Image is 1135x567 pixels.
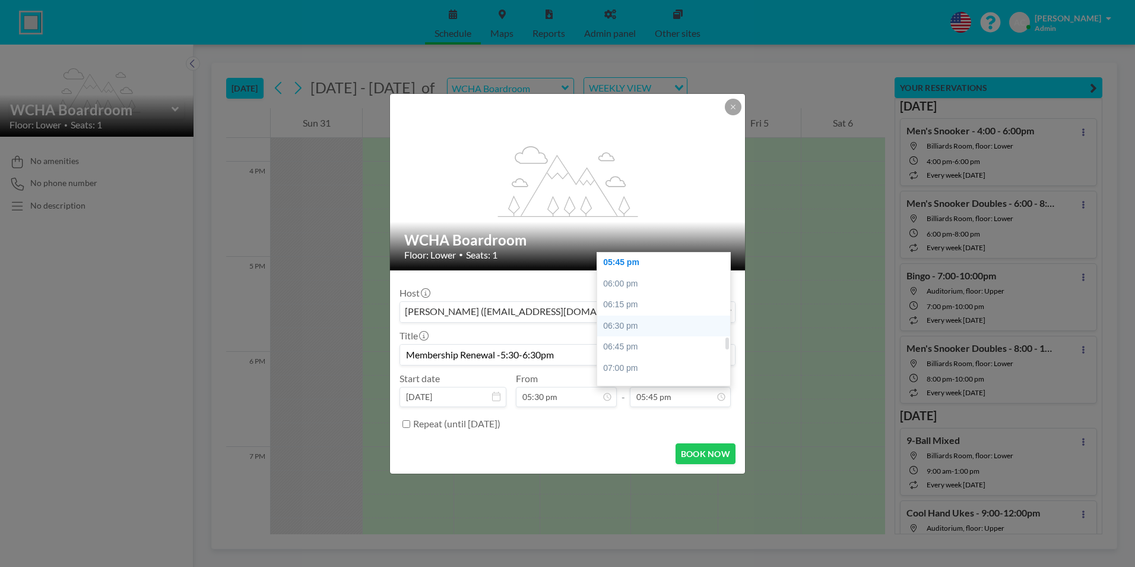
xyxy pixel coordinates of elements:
[597,294,736,316] div: 06:15 pm
[498,145,638,216] g: flex-grow: 1.2;
[597,358,736,379] div: 07:00 pm
[402,304,646,320] span: [PERSON_NAME] ([EMAIL_ADDRESS][DOMAIN_NAME])
[400,330,427,342] label: Title
[400,373,440,385] label: Start date
[597,336,736,358] div: 06:45 pm
[404,249,456,261] span: Floor: Lower
[466,249,497,261] span: Seats: 1
[597,273,736,295] div: 06:00 pm
[400,287,429,299] label: Host
[516,373,538,385] label: From
[597,316,736,337] div: 06:30 pm
[404,231,732,249] h2: WCHA Boardroom
[622,377,625,403] span: -
[676,443,735,464] button: BOOK NOW
[400,345,735,365] input: Andrea's reservation
[413,418,500,430] label: Repeat (until [DATE])
[400,302,735,322] div: Search for option
[597,252,736,273] div: 05:45 pm
[597,379,736,401] div: 07:15 pm
[459,250,463,259] span: •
